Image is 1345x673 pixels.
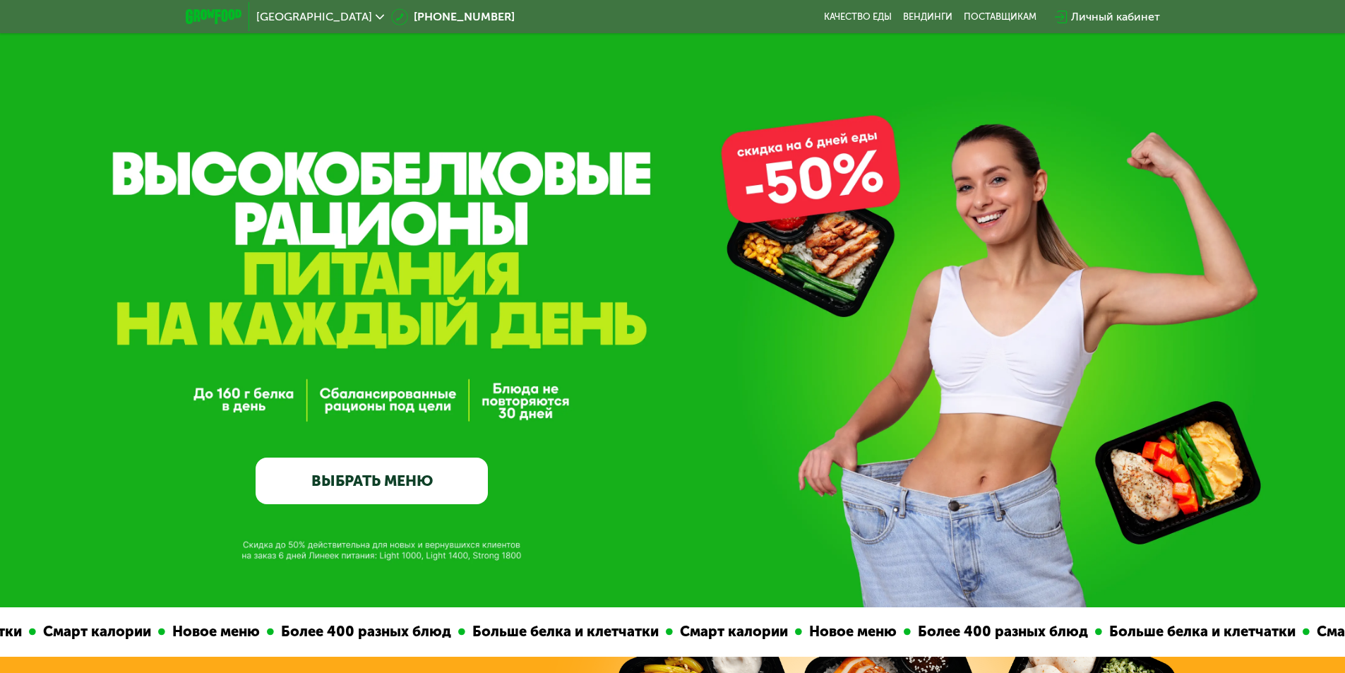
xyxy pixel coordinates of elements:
[671,621,793,643] div: Смарт калории
[272,621,456,643] div: Более 400 разных блюд
[909,621,1093,643] div: Более 400 разных блюд
[800,621,902,643] div: Новое меню
[463,621,664,643] div: Больше белка и клетчатки
[391,8,515,25] a: [PHONE_NUMBER]
[1071,8,1160,25] div: Личный кабинет
[256,458,488,504] a: ВЫБРАТЬ МЕНЮ
[1100,621,1301,643] div: Больше белка и клетчатки
[163,621,265,643] div: Новое меню
[964,11,1036,23] div: поставщикам
[903,11,952,23] a: Вендинги
[34,621,156,643] div: Смарт калории
[824,11,892,23] a: Качество еды
[256,11,372,23] span: [GEOGRAPHIC_DATA]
